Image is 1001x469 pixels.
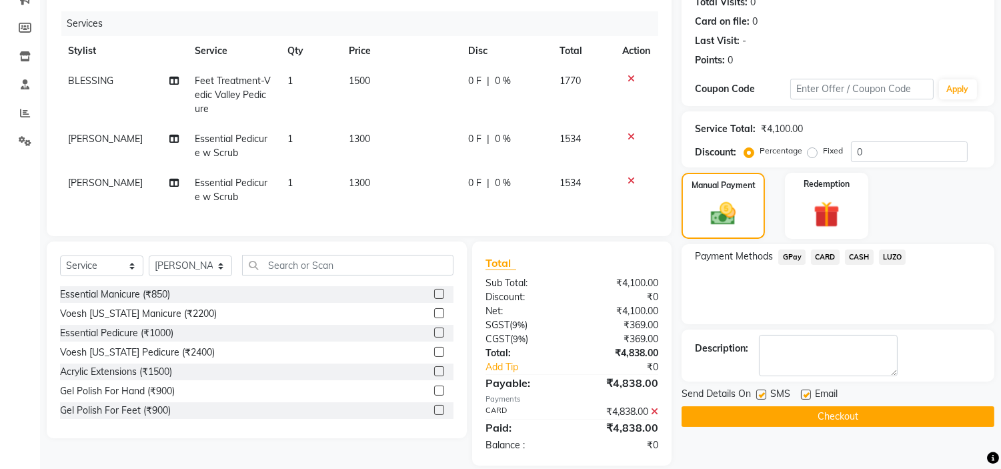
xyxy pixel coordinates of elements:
div: ₹0 [572,438,669,452]
div: Payable: [475,375,572,391]
div: ₹4,100.00 [572,304,669,318]
div: Voesh [US_STATE] Manicure (₹2200) [60,307,217,321]
span: Feet Treatment-Vedic Valley Pedicure [195,75,271,115]
span: | [487,74,489,88]
div: Essential Pedicure (₹1000) [60,326,173,340]
div: ₹369.00 [572,332,669,346]
div: Last Visit: [695,34,740,48]
span: CGST [485,333,510,345]
span: 0 % [495,176,511,190]
div: CARD [475,405,572,419]
img: _cash.svg [703,199,743,228]
span: Essential Pedicure w Scrub [195,133,268,159]
span: Essential Pedicure w Scrub [195,177,268,203]
div: 0 [752,15,758,29]
a: Add Tip [475,360,588,374]
span: 1 [287,133,293,145]
span: 0 F [468,176,481,190]
span: 0 F [468,74,481,88]
div: ( ) [475,318,572,332]
span: LUZO [879,250,906,265]
th: Stylist [60,36,187,66]
div: 0 [728,53,733,67]
span: CASH [845,250,874,265]
span: SMS [770,387,790,404]
span: Email [815,387,838,404]
span: 1 [287,177,293,189]
span: 0 % [495,74,511,88]
img: _gift.svg [806,198,848,231]
div: Discount: [475,290,572,304]
div: Gel Polish For Feet (₹900) [60,404,171,418]
label: Manual Payment [692,179,756,191]
div: ₹4,100.00 [572,276,669,290]
div: Service Total: [695,122,756,136]
div: Essential Manicure (₹850) [60,288,170,302]
span: Send Details On [682,387,751,404]
span: [PERSON_NAME] [68,133,143,145]
span: 0 F [468,132,481,146]
label: Fixed [823,145,843,157]
div: ₹4,838.00 [572,405,669,419]
button: Apply [939,79,977,99]
span: 0 % [495,132,511,146]
span: 1770 [560,75,582,87]
span: 1500 [349,75,370,87]
span: GPay [778,250,806,265]
th: Disc [460,36,552,66]
span: [PERSON_NAME] [68,177,143,189]
div: ₹4,838.00 [572,346,669,360]
div: Balance : [475,438,572,452]
div: Paid: [475,420,572,436]
div: ₹0 [588,360,669,374]
div: Description: [695,342,748,356]
span: CARD [811,250,840,265]
span: Payment Methods [695,250,773,264]
label: Redemption [804,178,850,190]
div: Points: [695,53,725,67]
span: 1300 [349,177,370,189]
input: Search or Scan [242,255,453,276]
label: Percentage [760,145,802,157]
div: ₹4,838.00 [572,375,669,391]
div: ₹0 [572,290,669,304]
span: 9% [512,320,525,330]
div: Net: [475,304,572,318]
div: Discount: [695,145,736,159]
div: ( ) [475,332,572,346]
th: Total [552,36,615,66]
div: Sub Total: [475,276,572,290]
div: Gel Polish For Hand (₹900) [60,384,175,398]
div: Card on file: [695,15,750,29]
span: 1 [287,75,293,87]
th: Qty [279,36,341,66]
div: Payments [485,394,658,405]
span: | [487,132,489,146]
div: Services [61,11,668,36]
span: BLESSING [68,75,113,87]
span: Total [485,256,516,270]
div: Acrylic Extensions (₹1500) [60,365,172,379]
span: 9% [513,334,526,344]
th: Action [614,36,658,66]
span: 1534 [560,133,582,145]
div: - [742,34,746,48]
div: ₹4,838.00 [572,420,669,436]
button: Checkout [682,406,994,427]
span: SGST [485,319,510,331]
span: 1300 [349,133,370,145]
span: 1534 [560,177,582,189]
div: ₹369.00 [572,318,669,332]
th: Price [341,36,460,66]
input: Enter Offer / Coupon Code [790,79,933,99]
div: Total: [475,346,572,360]
th: Service [187,36,280,66]
div: Coupon Code [695,82,790,96]
div: Voesh [US_STATE] Pedicure (₹2400) [60,346,215,360]
div: ₹4,100.00 [761,122,803,136]
span: | [487,176,489,190]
